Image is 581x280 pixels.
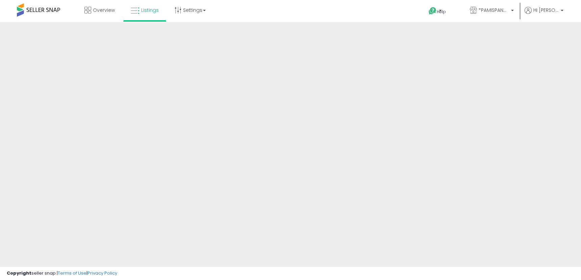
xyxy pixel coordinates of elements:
[437,9,446,15] span: Help
[479,7,509,14] span: *PAMISPANAS*
[141,7,159,14] span: Listings
[428,7,437,15] i: Get Help
[93,7,115,14] span: Overview
[7,270,31,276] strong: Copyright
[525,7,563,22] a: Hi [PERSON_NAME]
[7,270,117,277] div: seller snap | |
[533,7,559,14] span: Hi [PERSON_NAME]
[423,2,459,22] a: Help
[58,270,86,276] a: Terms of Use
[87,270,117,276] a: Privacy Policy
